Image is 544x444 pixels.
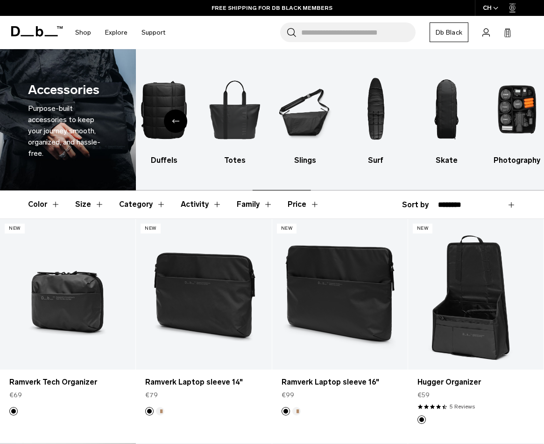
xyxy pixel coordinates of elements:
h1: Accessories [28,80,99,100]
p: New [5,224,25,233]
button: Toggle Price [288,191,319,218]
span: €99 [282,390,294,400]
a: Explore [105,16,127,49]
a: Hugger Organizer [408,219,544,370]
img: Db [349,69,403,150]
a: Db Slings [278,69,332,166]
li: 7 / 10 [278,69,332,166]
div: Purpose-built accessories to keep your journey smooth, organized, and hassle-free. [28,103,108,159]
a: Ramverk Laptop sleeve 16 [272,219,408,370]
a: Support [141,16,165,49]
li: 6 / 10 [208,69,262,166]
a: Ramverk Laptop sleeve 14 [136,219,271,370]
div: Previous slide [164,109,187,133]
li: 5 / 10 [137,69,191,166]
a: Shop [75,16,91,49]
h3: Surf [349,155,403,166]
img: Db [208,69,262,150]
button: Black Out [145,407,154,415]
a: Db Photography [490,69,544,166]
button: Black Out [9,407,18,415]
h3: Skate [419,155,473,166]
a: Ramverk Laptop sleeve 16" [282,377,398,388]
img: Db [278,69,332,150]
a: Db Skate [419,69,473,166]
h3: Duffels [137,155,191,166]
a: Hugger Organizer [417,377,534,388]
h3: Totes [208,155,262,166]
button: Toggle Filter [181,191,222,218]
a: Ramverk Tech Organizer [9,377,126,388]
h3: Photography [490,155,544,166]
a: FREE SHIPPING FOR DB BLACK MEMBERS [212,4,332,12]
img: Db [490,69,544,150]
span: €69 [9,390,22,400]
p: New [413,224,433,233]
button: Toggle Filter [75,191,104,218]
span: €79 [145,390,158,400]
a: Ramverk Laptop sleeve 14" [145,377,262,388]
p: New [277,224,297,233]
img: Db [137,69,191,150]
button: Toggle Filter [237,191,273,218]
a: Db Black [430,22,468,42]
span: €59 [417,390,430,400]
li: 10 / 10 [490,69,544,166]
li: 8 / 10 [349,69,403,166]
button: Toggle Filter [28,191,60,218]
li: 9 / 10 [419,69,473,166]
button: Black Out [417,415,426,424]
nav: Main Navigation [68,16,172,49]
button: Toggle Filter [119,191,166,218]
a: Db Duffels [137,69,191,166]
button: Black Out [282,407,290,415]
button: Oatmilk [292,407,301,415]
p: New [141,224,161,233]
a: 5 reviews [450,402,475,411]
button: Oatmilk [156,407,164,415]
a: Db Surf [349,69,403,166]
h3: Slings [278,155,332,166]
a: Db Totes [208,69,262,166]
img: Db [419,69,473,150]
